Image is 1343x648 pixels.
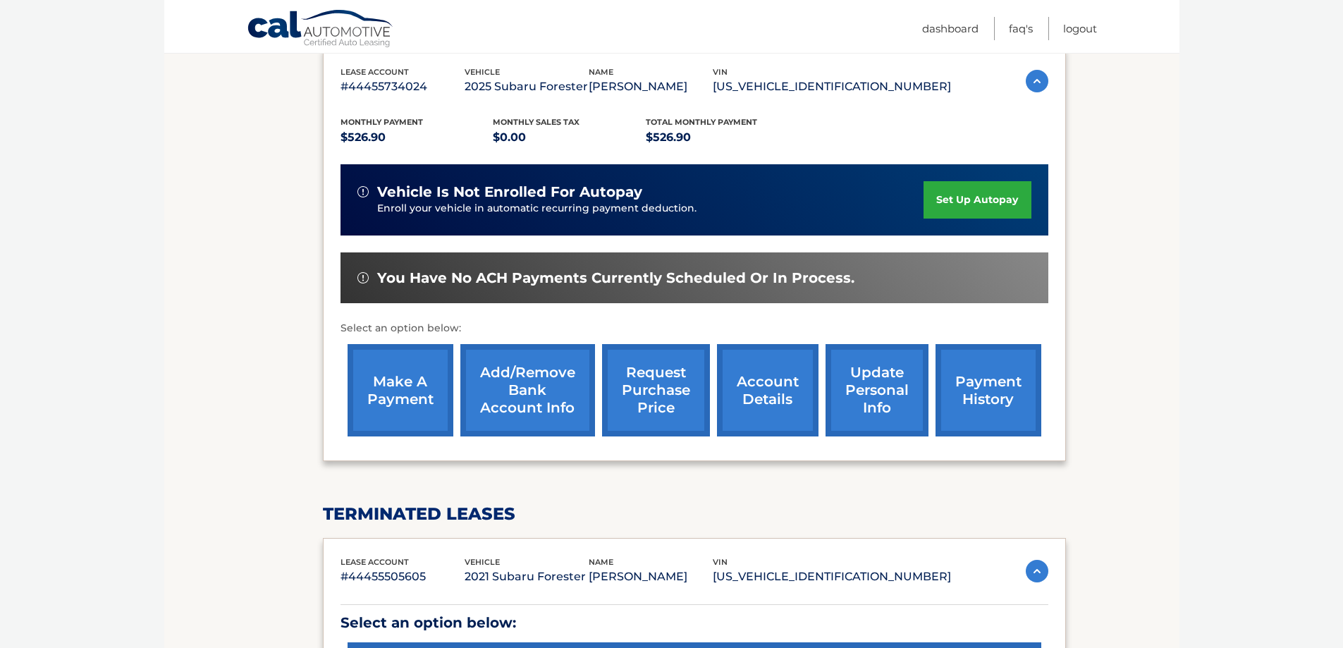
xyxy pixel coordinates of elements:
[348,344,453,436] a: make a payment
[1063,17,1097,40] a: Logout
[936,344,1041,436] a: payment history
[377,269,854,287] span: You have no ACH payments currently scheduled or in process.
[713,67,728,77] span: vin
[493,128,646,147] p: $0.00
[713,567,951,587] p: [US_VEHICLE_IDENTIFICATION_NUMBER]
[357,272,369,283] img: alert-white.svg
[357,186,369,197] img: alert-white.svg
[1026,70,1048,92] img: accordion-active.svg
[460,344,595,436] a: Add/Remove bank account info
[1026,560,1048,582] img: accordion-active.svg
[341,128,493,147] p: $526.90
[646,117,757,127] span: Total Monthly Payment
[713,77,951,97] p: [US_VEHICLE_IDENTIFICATION_NUMBER]
[377,183,642,201] span: vehicle is not enrolled for autopay
[589,557,613,567] span: name
[922,17,979,40] a: Dashboard
[465,67,500,77] span: vehicle
[717,344,818,436] a: account details
[589,567,713,587] p: [PERSON_NAME]
[465,567,589,587] p: 2021 Subaru Forester
[589,67,613,77] span: name
[341,77,465,97] p: #44455734024
[602,344,710,436] a: request purchase price
[341,567,465,587] p: #44455505605
[589,77,713,97] p: [PERSON_NAME]
[465,557,500,567] span: vehicle
[924,181,1031,219] a: set up autopay
[1009,17,1033,40] a: FAQ's
[493,117,579,127] span: Monthly sales Tax
[646,128,799,147] p: $526.90
[826,344,928,436] a: update personal info
[341,320,1048,337] p: Select an option below:
[341,117,423,127] span: Monthly Payment
[713,557,728,567] span: vin
[341,611,1048,635] p: Select an option below:
[465,77,589,97] p: 2025 Subaru Forester
[377,201,924,216] p: Enroll your vehicle in automatic recurring payment deduction.
[323,503,1066,525] h2: terminated leases
[341,67,409,77] span: lease account
[341,557,409,567] span: lease account
[247,9,395,50] a: Cal Automotive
